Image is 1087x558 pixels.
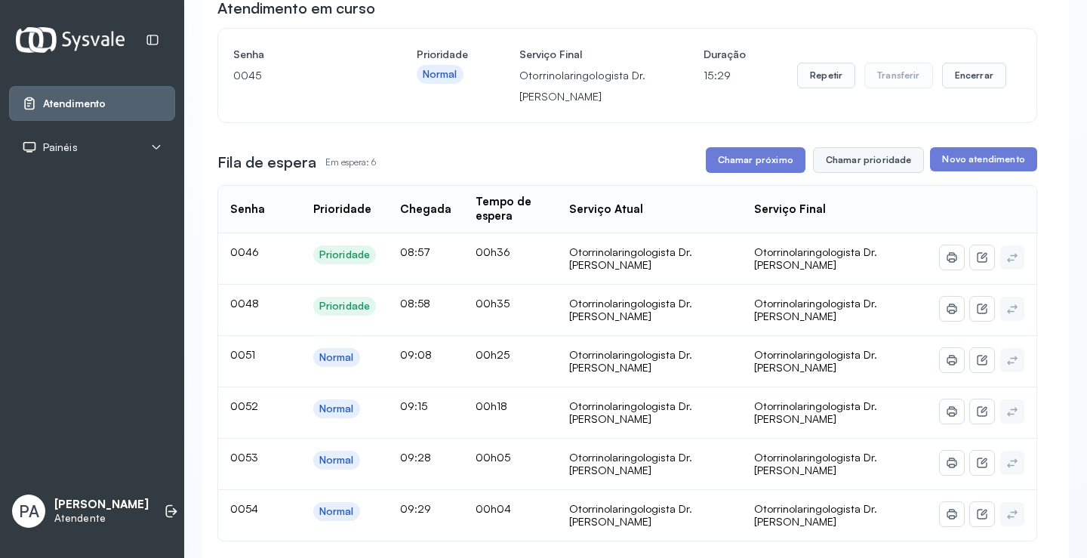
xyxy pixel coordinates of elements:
[400,399,427,412] span: 09:15
[476,195,545,224] div: Tempo de espera
[417,44,468,65] h4: Prioridade
[54,512,149,525] p: Atendente
[942,63,1006,88] button: Encerrar
[754,202,826,217] div: Serviço Final
[230,348,255,361] span: 0051
[43,141,78,154] span: Painéis
[319,351,354,364] div: Normal
[230,502,258,515] span: 0054
[476,451,510,464] span: 00h05
[230,451,258,464] span: 0053
[797,63,855,88] button: Repetir
[569,297,731,323] div: Otorrinolaringologista Dr. [PERSON_NAME]
[319,505,354,518] div: Normal
[754,502,877,529] span: Otorrinolaringologista Dr. [PERSON_NAME]
[569,451,731,477] div: Otorrinolaringologista Dr. [PERSON_NAME]
[319,402,354,415] div: Normal
[16,27,125,52] img: Logotipo do estabelecimento
[319,454,354,467] div: Normal
[569,245,731,272] div: Otorrinolaringologista Dr. [PERSON_NAME]
[400,451,431,464] span: 09:28
[233,65,365,86] p: 0045
[319,248,370,261] div: Prioridade
[400,297,430,310] span: 08:58
[704,44,746,65] h4: Duração
[754,451,877,477] span: Otorrinolaringologista Dr. [PERSON_NAME]
[217,152,316,173] h3: Fila de espera
[476,399,507,412] span: 00h18
[569,348,731,375] div: Otorrinolaringologista Dr. [PERSON_NAME]
[230,202,265,217] div: Senha
[400,502,431,515] span: 09:29
[519,65,652,107] p: Otorrinolaringologista Dr. [PERSON_NAME]
[754,348,877,375] span: Otorrinolaringologista Dr. [PERSON_NAME]
[319,300,370,313] div: Prioridade
[704,65,746,86] p: 15:29
[230,399,258,412] span: 0052
[476,348,510,361] span: 00h25
[569,399,731,426] div: Otorrinolaringologista Dr. [PERSON_NAME]
[400,245,430,258] span: 08:57
[519,44,652,65] h4: Serviço Final
[400,348,432,361] span: 09:08
[54,498,149,512] p: [PERSON_NAME]
[22,96,162,111] a: Atendimento
[813,147,925,173] button: Chamar prioridade
[423,68,457,81] div: Normal
[400,202,451,217] div: Chegada
[706,147,805,173] button: Chamar próximo
[930,147,1036,171] button: Novo atendimento
[325,152,376,173] p: Em espera: 6
[230,245,259,258] span: 0046
[233,44,365,65] h4: Senha
[313,202,371,217] div: Prioridade
[754,245,877,272] span: Otorrinolaringologista Dr. [PERSON_NAME]
[230,297,259,310] span: 0048
[43,97,106,110] span: Atendimento
[476,297,510,310] span: 00h35
[754,399,877,426] span: Otorrinolaringologista Dr. [PERSON_NAME]
[864,63,933,88] button: Transferir
[569,202,643,217] div: Serviço Atual
[569,502,731,529] div: Otorrinolaringologista Dr. [PERSON_NAME]
[476,245,510,258] span: 00h36
[476,502,511,515] span: 00h04
[754,297,877,323] span: Otorrinolaringologista Dr. [PERSON_NAME]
